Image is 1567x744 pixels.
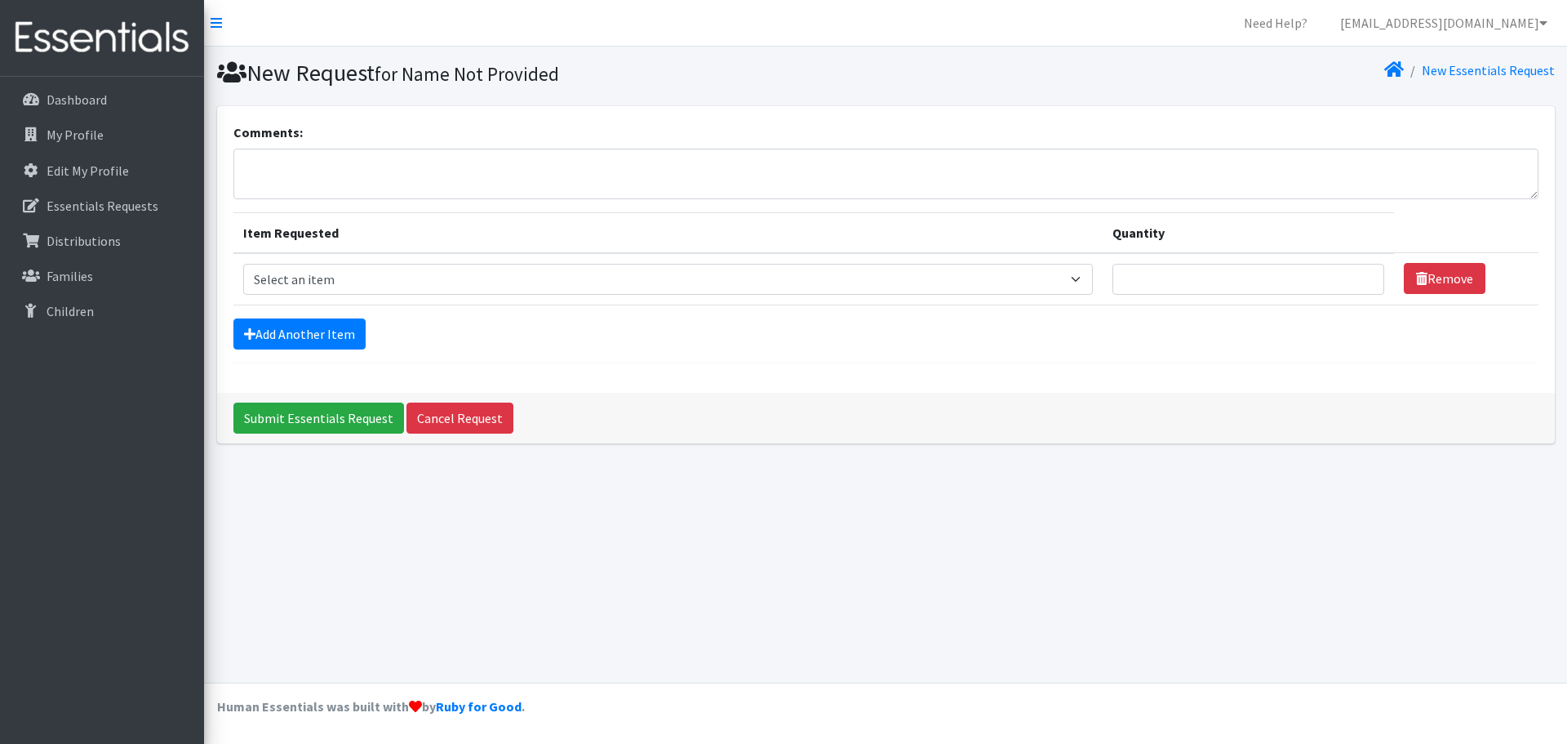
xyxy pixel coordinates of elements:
p: Essentials Requests [47,198,158,214]
p: Edit My Profile [47,163,129,179]
a: Essentials Requests [7,189,198,222]
a: Need Help? [1231,7,1321,39]
strong: Human Essentials was built with by . [217,698,525,715]
label: Comments: [233,123,303,142]
a: New Essentials Request [1422,62,1555,78]
p: Families [47,268,93,284]
th: Item Requested [233,212,1103,253]
p: Dashboard [47,91,107,108]
a: Families [7,260,198,292]
small: for Name Not Provided [375,62,559,86]
p: My Profile [47,127,104,143]
h1: New Request [217,59,880,87]
a: Ruby for Good [436,698,522,715]
a: Dashboard [7,83,198,116]
a: Distributions [7,225,198,257]
input: Submit Essentials Request [233,403,404,434]
th: Quantity [1103,212,1394,253]
a: My Profile [7,118,198,151]
a: Children [7,295,198,327]
a: Remove [1404,263,1485,294]
img: HumanEssentials [7,11,198,65]
a: Cancel Request [406,403,513,434]
a: Edit My Profile [7,154,198,187]
p: Children [47,303,94,319]
a: Add Another Item [233,319,366,350]
a: [EMAIL_ADDRESS][DOMAIN_NAME] [1327,7,1560,39]
p: Distributions [47,233,121,249]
